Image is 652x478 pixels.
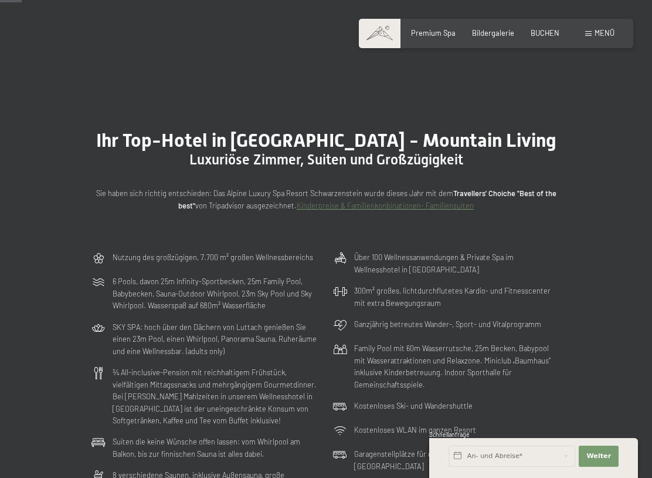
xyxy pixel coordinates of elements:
span: Ihr Top-Hotel in [GEOGRAPHIC_DATA] - Mountain Living [96,129,556,152]
span: Menü [595,28,614,38]
a: Premium Spa [411,28,456,38]
p: ¾ All-inclusive-Pension mit reichhaltigem Frühstück, vielfältigen Mittagssnacks und mehrgängigem ... [113,366,319,426]
span: Luxuriöse Zimmer, Suiten und Großzügigkeit [189,152,463,168]
p: Nutzung des großzügigen, 7.700 m² großen Wellnessbereichs [113,251,313,263]
span: Weiter [586,452,611,461]
p: Family Pool mit 60m Wasserrutsche, 25m Becken, Babypool mit Wasserattraktionen und Relaxzone. Min... [354,342,561,391]
p: 6 Pools, davon 25m Infinity-Sportbecken, 25m Family Pool, Babybecken, Sauna-Outdoor Whirlpool, 23... [113,275,319,311]
a: Kinderpreise & Familienkonbinationen- Familiensuiten [297,201,474,210]
p: Kostenloses Ski- und Wandershuttle [354,400,473,412]
a: Bildergalerie [472,28,514,38]
p: SKY SPA: hoch über den Dächern von Luttach genießen Sie einen 23m Pool, einen Whirlpool, Panorama... [113,321,319,357]
p: Sie haben sich richtig entschieden: Das Alpine Luxury Spa Resort Schwarzenstein wurde dieses Jahr... [91,187,561,211]
button: Weiter [579,446,619,467]
p: Über 100 Wellnessanwendungen & Private Spa im Wellnesshotel in [GEOGRAPHIC_DATA] [354,251,561,275]
a: BUCHEN [531,28,559,38]
p: Garagenstellplätze für entspanntes Parken im Wellnesshotel in [GEOGRAPHIC_DATA] [354,448,561,472]
p: 300m² großes, lichtdurchflutetes Kardio- und Fitnesscenter mit extra Bewegungsraum [354,285,561,309]
p: Ganzjährig betreutes Wander-, Sport- und Vitalprogramm [354,318,541,330]
span: Schnellanfrage [429,431,470,438]
strong: Travellers' Choiche "Best of the best" [178,188,556,210]
p: Kostenloses WLAN im ganzen Resort [354,424,476,436]
p: Suiten die keine Wünsche offen lassen: vom Whirlpool am Balkon, bis zur finnischen Sauna ist alle... [113,436,319,460]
